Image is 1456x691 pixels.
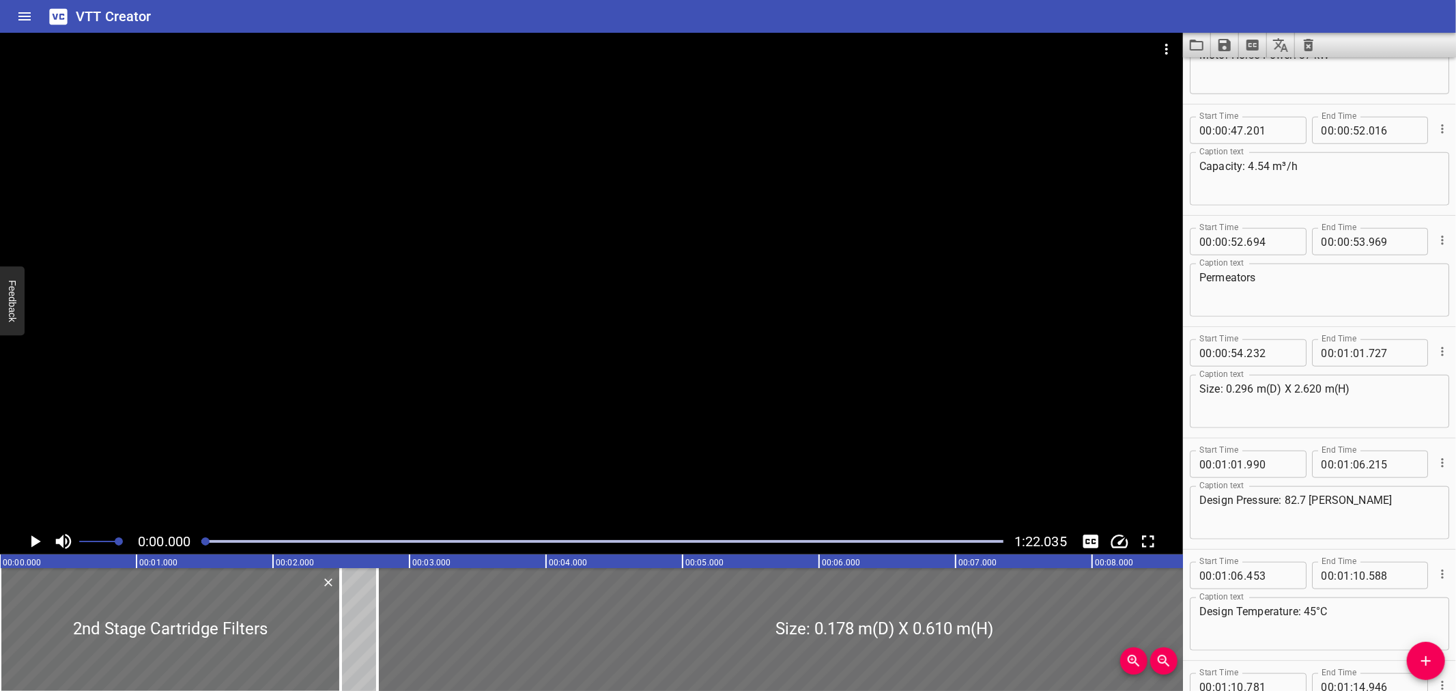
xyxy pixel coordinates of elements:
svg: Save captions to file [1216,37,1233,53]
div: Cue Options [1433,111,1449,147]
input: 00 [1337,117,1350,144]
span: . [1244,339,1246,367]
h6: VTT Creator [76,5,152,27]
div: Delete Cue [319,574,335,591]
svg: Translate captions [1272,37,1289,53]
textarea: Motor Horse Power: 37 kW [1199,48,1440,87]
textarea: Permeators [1199,271,1440,310]
input: 01 [1353,339,1366,367]
span: : [1228,451,1231,478]
input: 01 [1337,562,1350,589]
span: : [1212,451,1215,478]
input: 01 [1337,451,1350,478]
input: 53 [1353,228,1366,255]
span: : [1228,562,1231,589]
input: 00 [1199,339,1212,367]
span: : [1212,228,1215,255]
div: Cue Options [1433,334,1449,369]
input: 00 [1322,117,1334,144]
button: Delete [319,574,337,591]
text: 00:05.000 [685,558,724,567]
div: Cue Options [1433,556,1449,592]
input: 52 [1231,228,1244,255]
button: Play/Pause [22,528,48,554]
text: 00:00.000 [3,558,41,567]
span: . [1366,339,1369,367]
button: Save captions to file [1211,33,1239,57]
span: : [1228,228,1231,255]
button: Toggle captions [1078,528,1104,554]
input: 969 [1369,228,1418,255]
button: Zoom Out [1150,647,1177,675]
text: 00:04.000 [549,558,587,567]
input: 00 [1322,228,1334,255]
textarea: Size: 0.296 m(D) X 2.620 m(H) [1199,382,1440,421]
input: 00 [1322,562,1334,589]
input: 201 [1246,117,1296,144]
text: 00:03.000 [412,558,451,567]
button: Add Cue [1407,642,1445,680]
span: : [1350,562,1353,589]
input: 00 [1322,451,1334,478]
button: Change Playback Speed [1107,528,1132,554]
button: Cue Options [1433,120,1451,138]
div: Cue Options [1433,223,1449,258]
span: . [1244,562,1246,589]
span: : [1334,451,1337,478]
button: Extract captions from video [1239,33,1267,57]
input: 00 [1215,339,1228,367]
input: 06 [1353,451,1366,478]
input: 01 [1215,451,1228,478]
input: 694 [1246,228,1296,255]
span: : [1212,562,1215,589]
button: Cue Options [1433,454,1451,472]
textarea: Design Pressure: 82.7 [PERSON_NAME] [1199,494,1440,533]
span: . [1244,451,1246,478]
button: Toggle fullscreen [1135,528,1161,554]
input: 00 [1199,117,1212,144]
span: : [1334,339,1337,367]
input: 215 [1369,451,1418,478]
button: Cue Options [1433,231,1451,249]
input: 232 [1246,339,1296,367]
span: : [1334,228,1337,255]
svg: Extract captions from video [1244,37,1261,53]
input: 588 [1369,562,1418,589]
input: 727 [1369,339,1418,367]
span: : [1212,117,1215,144]
input: 00 [1215,117,1228,144]
button: Translate captions [1267,33,1295,57]
span: . [1244,228,1246,255]
input: 47 [1231,117,1244,144]
span: . [1366,117,1369,144]
input: 10 [1353,562,1366,589]
button: Load captions from file [1183,33,1211,57]
span: : [1350,117,1353,144]
input: 01 [1215,562,1228,589]
div: Playback Speed [1107,528,1132,554]
input: 453 [1246,562,1296,589]
input: 00 [1199,562,1212,589]
span: : [1228,117,1231,144]
svg: Clear captions [1300,37,1317,53]
button: Clear captions [1295,33,1322,57]
span: : [1350,451,1353,478]
span: Video Duration [1014,533,1067,550]
input: 01 [1337,339,1350,367]
span: Current Time [138,533,190,550]
textarea: Capacity: 4.54 m³/h [1199,160,1440,199]
button: Cue Options [1433,343,1451,361]
input: 00 [1337,228,1350,255]
button: Toggle mute [51,528,76,554]
span: : [1334,117,1337,144]
span: . [1366,562,1369,589]
input: 06 [1231,562,1244,589]
textarea: Design Temperature: 45°C [1199,605,1440,644]
input: 00 [1215,228,1228,255]
span: Set video volume [115,537,123,546]
button: Zoom In [1120,647,1147,675]
text: 00:02.000 [276,558,314,567]
span: : [1334,562,1337,589]
text: 00:07.000 [958,558,997,567]
input: 00 [1199,228,1212,255]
